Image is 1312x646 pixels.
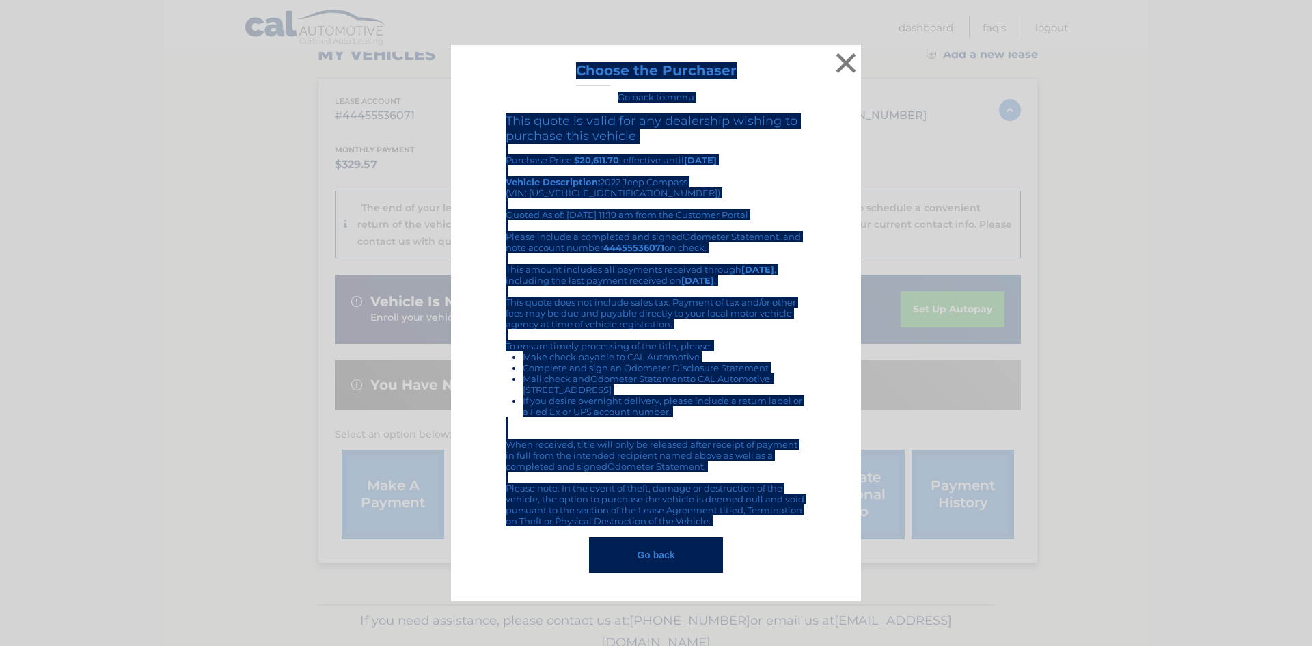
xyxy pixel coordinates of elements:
h3: Choose the Purchaser [576,62,737,86]
strong: Vehicle Description: [506,176,600,187]
li: If you desire overnight delivery, please include a return label or a Fed Ex or UPS account number. [523,395,806,417]
h4: This quote is valid for any dealership wishing to purchase this vehicle [506,113,806,144]
div: Purchase Price: , effective until 2022 Jeep Compass (VIN: [US_VEHICLE_IDENTIFICATION_NUMBER]) Quo... [506,113,806,231]
button: Go back [589,537,722,573]
a: Go back to menu [618,92,694,103]
li: Make check payable to CAL Automotive [523,351,806,362]
b: [DATE] [741,264,774,275]
li: Complete and sign an Odometer Disclosure Statement [523,362,806,373]
b: $20,611.70 [574,154,619,165]
button: × [832,49,860,77]
a: Odometer Statement [590,373,687,384]
div: Please include a completed and signed , and note account number on check. This amount includes al... [506,231,806,526]
b: 44455536071 [603,242,664,253]
a: Odometer Statement [607,461,704,472]
b: [DATE] [681,275,714,286]
b: [DATE] [684,154,717,165]
a: Odometer Statement [683,231,779,242]
li: Mail check and to CAL Automotive, [STREET_ADDRESS] [523,373,806,395]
